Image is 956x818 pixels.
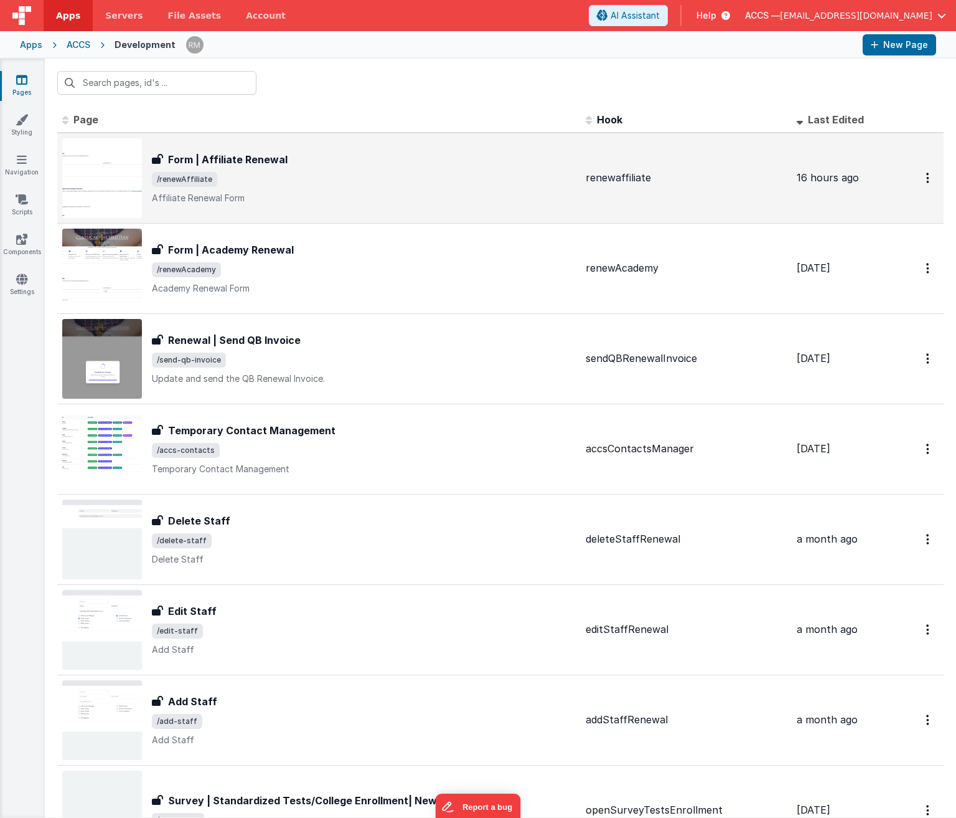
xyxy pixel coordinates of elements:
[586,171,787,185] div: renewaffiliate
[797,533,858,545] span: a month ago
[919,346,939,371] button: Options
[105,9,143,22] span: Servers
[152,463,576,475] p: Temporary Contact Management
[152,172,217,187] span: /renewAffiliate
[863,34,936,55] button: New Page
[586,442,787,456] div: accsContactsManager
[797,262,830,274] span: [DATE]
[780,9,932,22] span: [EMAIL_ADDRESS][DOMAIN_NAME]
[919,707,939,733] button: Options
[152,282,576,295] p: Academy Renewal Form
[745,9,780,22] span: ACCS —
[152,192,576,204] p: Affiliate Renewal Form
[586,532,787,546] div: deleteStaffRenewal
[168,513,230,528] h3: Delete Staff
[152,734,576,746] p: Add Staff
[73,113,98,126] span: Page
[152,262,221,277] span: /renewAcademy
[168,9,222,22] span: File Assets
[152,373,576,385] p: Update and send the QB Renewal Invoice.
[797,442,830,455] span: [DATE]
[919,526,939,552] button: Options
[152,624,203,639] span: /edit-staff
[589,5,668,26] button: AI Assistant
[152,443,220,458] span: /accs-contacts
[152,533,212,548] span: /delete-staff
[586,713,787,727] div: addStaffRenewal
[186,36,204,54] img: 1e10b08f9103151d1000344c2f9be56b
[611,9,660,22] span: AI Assistant
[168,793,437,808] h3: Survey | Standardized Tests/College Enrollment| New
[808,113,864,126] span: Last Edited
[586,351,787,366] div: sendQBRenewalInvoice
[745,9,946,22] button: ACCS — [EMAIL_ADDRESS][DOMAIN_NAME]
[152,644,576,656] p: Add Staff
[797,713,858,726] span: a month ago
[20,39,42,51] div: Apps
[168,152,288,167] h3: Form | Affiliate Renewal
[597,113,622,126] span: Hook
[152,553,576,566] p: Delete Staff
[115,39,176,51] div: Development
[152,353,226,368] span: /send-qb-invoice
[168,694,217,709] h3: Add Staff
[797,804,830,816] span: [DATE]
[168,423,335,438] h3: Temporary Contact Management
[919,255,939,281] button: Options
[696,9,716,22] span: Help
[586,622,787,637] div: editStaffRenewal
[919,165,939,191] button: Options
[919,436,939,462] button: Options
[919,617,939,642] button: Options
[586,261,787,275] div: renewAcademy
[67,39,90,51] div: ACCS
[797,623,858,635] span: a month ago
[168,604,217,619] h3: Edit Staff
[586,803,787,817] div: openSurveyTestsEnrollment
[797,352,830,364] span: [DATE]
[797,171,859,184] span: 16 hours ago
[168,242,294,257] h3: Form | Academy Renewal
[56,9,80,22] span: Apps
[152,714,202,729] span: /add-staff
[168,333,301,348] h3: Renewal | Send QB Invoice
[57,71,256,95] input: Search pages, id's ...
